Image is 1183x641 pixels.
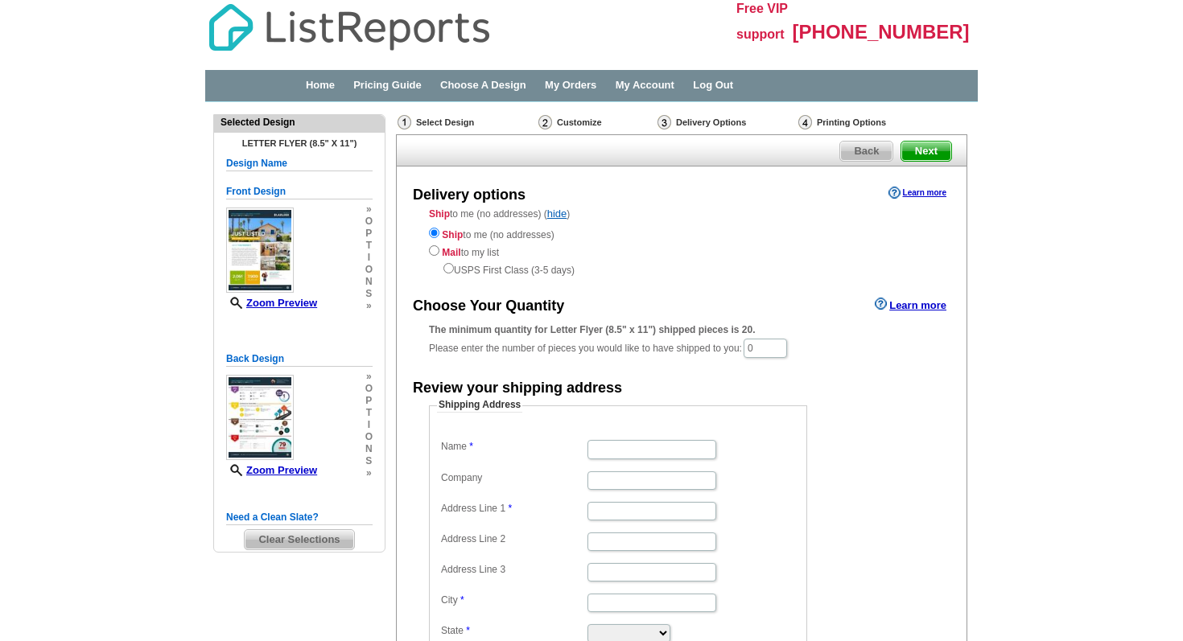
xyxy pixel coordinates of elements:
span: » [365,371,373,383]
label: Company [441,471,586,485]
strong: Ship [442,229,463,240]
div: Select Design [396,114,537,134]
label: City [441,594,586,607]
span: t [365,407,373,419]
a: My Account [616,79,674,91]
a: hide [547,208,567,220]
span: n [365,276,373,288]
div: USPS First Class (3-5 days) [429,260,934,277]
span: s [365,288,373,300]
span: Back [840,142,892,161]
span: p [365,395,373,407]
div: Choose Your Quantity [413,296,564,317]
span: p [365,228,373,240]
span: Free VIP support [736,2,788,41]
a: Zoom Preview [226,297,317,309]
span: t [365,240,373,252]
img: Printing Options & Summary [798,115,812,129]
div: Delivery options [413,185,526,206]
span: o [365,431,373,443]
span: n [365,443,373,455]
div: Customize [537,114,656,130]
a: Back [839,141,893,162]
h5: Back Design [226,351,373,367]
img: small-thumb.jpg [226,208,294,293]
strong: Mail [442,247,460,258]
span: [PHONE_NUMBER] [793,21,970,43]
label: State [441,624,586,638]
img: Delivery Options [657,115,671,129]
span: o [365,216,373,228]
span: » [365,300,373,312]
a: Choose A Design [440,79,526,91]
span: Clear Selections [245,530,353,549]
div: Please enter the number of pieces you would like to have shipped to you: [429,323,934,360]
a: Zoom Preview [226,464,317,476]
div: The minimum quantity for Letter Flyer (8.5" x 11") shipped pieces is 20. [429,323,934,337]
span: » [365,203,373,216]
span: i [365,252,373,264]
img: Select Design [398,115,411,129]
div: to me (no addresses) to my list [429,224,934,277]
a: Pricing Guide [353,79,422,91]
img: Customize [538,115,552,129]
label: Address Line 1 [441,502,586,516]
span: s [365,455,373,467]
a: Learn more [875,298,946,310]
img: small-thumb.jpg [226,375,294,460]
a: Log Out [693,79,733,91]
legend: Shipping Address [437,398,522,413]
span: i [365,419,373,431]
strong: Ship [429,208,450,220]
a: Learn more [888,187,946,199]
div: Delivery Options [656,114,797,134]
label: Name [441,440,586,454]
div: Printing Options [797,114,940,130]
h5: Front Design [226,184,373,199]
span: » [365,467,373,479]
a: My Orders [545,79,596,91]
label: Address Line 2 [441,532,586,546]
a: Home [306,79,335,91]
label: Address Line 3 [441,563,586,577]
h5: Need a Clean Slate? [226,510,373,525]
span: o [365,264,373,276]
div: Selected Design [214,115,385,129]
span: o [365,383,373,395]
h4: Letter Flyer (8.5" x 11") [226,138,373,148]
div: Review your shipping address [413,378,622,399]
span: Next [901,142,951,161]
h5: Design Name [226,156,373,171]
div: to me (no addresses) ( ) [397,207,967,277]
